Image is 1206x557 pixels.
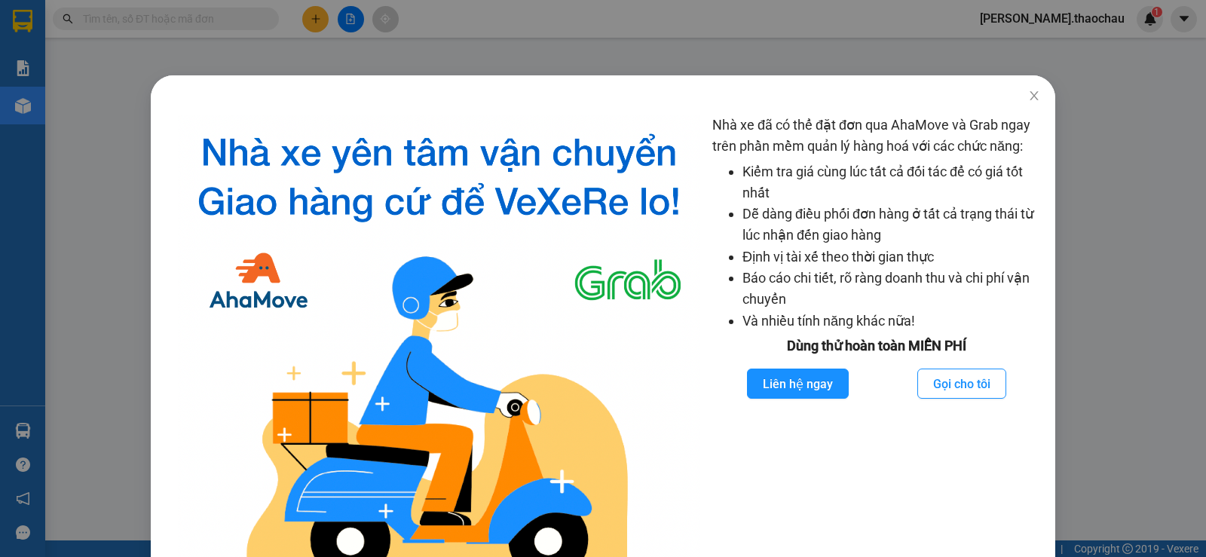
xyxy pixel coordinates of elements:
[763,375,833,393] span: Liên hệ ngay
[742,204,1040,246] li: Dễ dàng điều phối đơn hàng ở tất cả trạng thái từ lúc nhận đến giao hàng
[712,335,1040,357] div: Dùng thử hoàn toàn MIỄN PHÍ
[933,375,990,393] span: Gọi cho tôi
[742,161,1040,204] li: Kiểm tra giá cùng lúc tất cả đối tác để có giá tốt nhất
[742,246,1040,268] li: Định vị tài xế theo thời gian thực
[917,369,1006,399] button: Gọi cho tôi
[747,369,849,399] button: Liên hệ ngay
[742,268,1040,311] li: Báo cáo chi tiết, rõ ràng doanh thu và chi phí vận chuyển
[1028,90,1040,102] span: close
[1013,75,1055,118] button: Close
[742,311,1040,332] li: Và nhiều tính năng khác nữa!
